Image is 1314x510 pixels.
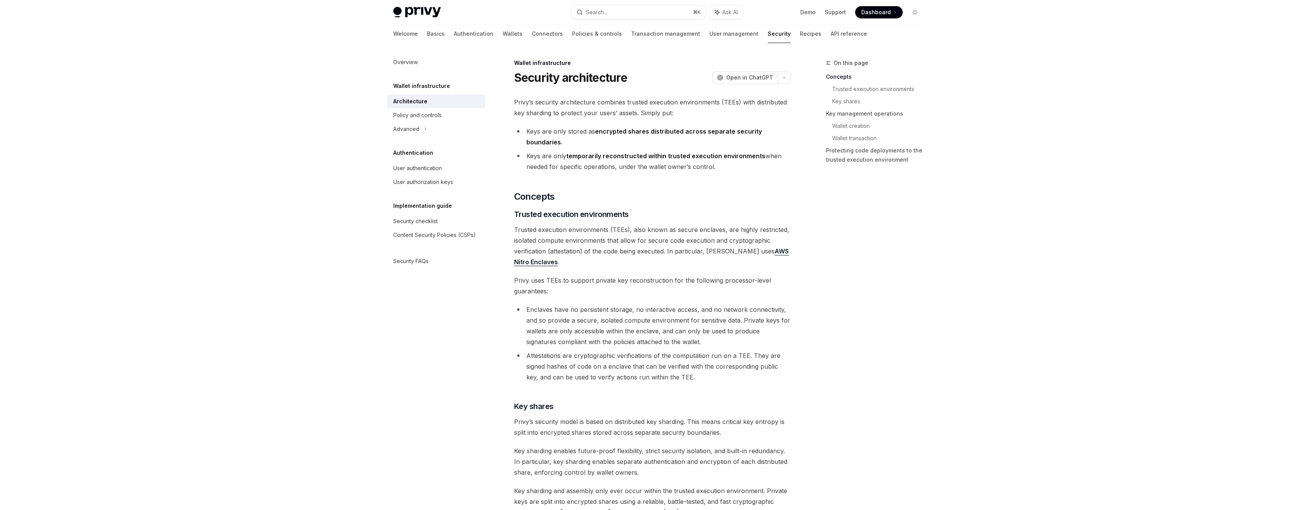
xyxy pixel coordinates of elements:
[832,95,927,108] a: Key shares
[834,58,868,68] span: On this page
[800,25,821,43] a: Recipes
[768,25,791,43] a: Security
[693,9,701,15] span: ⌘ K
[855,6,903,18] a: Dashboard
[514,275,791,296] span: Privy uses TEEs to support private key reconstruction for the following processor-level guarantees:
[712,71,778,84] button: Open in ChatGPT
[393,58,418,67] div: Overview
[393,201,452,210] h5: Implementation guide
[387,228,485,242] a: Content Security Policies (CSPs)
[826,108,927,120] a: Key management operations
[387,108,485,122] a: Policy and controls
[586,8,607,17] div: Search...
[514,97,791,118] span: Privy’s security architecture combines trusted execution environments (TEEs) with distributed key...
[514,445,791,478] span: Key sharding enables future-proof flexibility, strict security isolation, and built-in redundancy...
[832,120,927,132] a: Wallet creation
[393,257,429,266] div: Security FAQs
[393,217,438,226] div: Security checklist
[709,25,758,43] a: User management
[514,224,791,267] span: Trusted execution environments (TEEs), also known as secure enclaves, are highly restricted, isol...
[387,94,485,108] a: Architecture
[514,71,627,84] h1: Security architecture
[566,152,765,160] strong: temporarily reconstructed within trusted execution environments
[514,416,791,438] span: Privy’s security model is based on distributed key sharding. This means critical key entropy is s...
[722,8,738,16] span: Ask AI
[514,401,554,412] span: Key shares
[832,83,927,95] a: Trusted execution environments
[387,214,485,228] a: Security checklist
[800,8,816,16] a: Demo
[387,254,485,268] a: Security FAQs
[387,175,485,189] a: User authorization keys
[726,74,773,81] span: Open in ChatGPT
[832,132,927,144] a: Wallet transaction
[631,25,700,43] a: Transaction management
[514,190,555,203] span: Concepts
[387,55,485,69] a: Overview
[861,8,891,16] span: Dashboard
[387,161,485,175] a: User authentication
[709,5,743,19] button: Ask AI
[826,71,927,83] a: Concepts
[514,151,791,172] li: Keys are only when needed for specific operations, under the wallet owner’s control.
[514,350,791,382] li: Attestations are cryptographic verifications of the computation run on a TEE. They are signed has...
[825,8,846,16] a: Support
[393,97,427,106] div: Architecture
[514,209,629,220] span: Trusted execution environments
[503,25,523,43] a: Wallets
[393,124,419,134] div: Advanced
[532,25,563,43] a: Connectors
[393,111,442,120] div: Policy and controls
[393,230,476,240] div: Content Security Policies (CSPs)
[514,59,791,67] div: Wallet infrastructure
[831,25,867,43] a: API reference
[909,6,921,18] button: Toggle dark mode
[571,5,706,19] button: Search...⌘K
[514,304,791,347] li: Enclaves have no persistent storage, no interactive access, and no network connectivity, and so p...
[514,126,791,147] li: Keys are only stored as
[826,144,927,166] a: Protecting code deployments to the trusted execution environment
[393,25,418,43] a: Welcome
[427,25,445,43] a: Basics
[393,177,453,187] div: User authorization keys
[393,164,442,173] div: User authentication
[393,7,441,18] img: light logo
[526,127,762,146] strong: encrypted shares distributed across separate security boundaries.
[454,25,493,43] a: Authentication
[393,81,450,91] h5: Wallet infrastructure
[393,148,433,157] h5: Authentication
[572,25,622,43] a: Policies & controls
